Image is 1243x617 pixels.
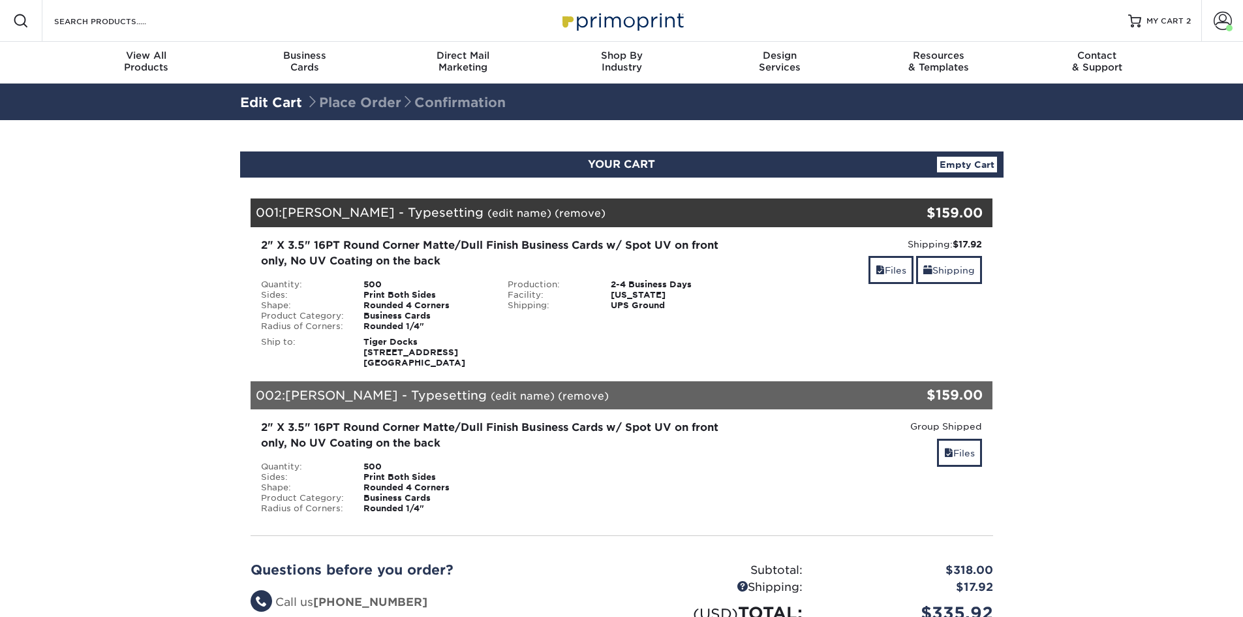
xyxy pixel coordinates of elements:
div: Group Shipped [755,420,983,433]
span: View All [67,50,226,61]
div: Business Cards [354,311,498,321]
div: $17.92 [812,579,1003,596]
div: 2-4 Business Days [601,279,745,290]
span: Contact [1018,50,1176,61]
span: [PERSON_NAME] - Typesetting [282,205,483,219]
span: Resources [859,50,1018,61]
div: 500 [354,462,498,472]
div: Ship to: [251,337,354,368]
a: View AllProducts [67,42,226,84]
div: 2" X 3.5" 16PT Round Corner Matte/Dull Finish Business Cards w/ Spot UV on front only, No UV Coat... [261,420,735,451]
div: Product Category: [251,493,354,503]
div: Shipping: [755,238,983,251]
div: Marketing [384,50,542,73]
div: Shape: [251,300,354,311]
div: UPS Ground [601,300,745,311]
div: Shipping: [622,579,812,596]
div: & Templates [859,50,1018,73]
a: (remove) [558,390,609,402]
span: Shop By [542,50,701,61]
div: Facility: [498,290,601,300]
div: Rounded 4 Corners [354,300,498,311]
div: Production: [498,279,601,290]
div: $318.00 [812,562,1003,579]
div: Shipping: [498,300,601,311]
a: Contact& Support [1018,42,1176,84]
a: BusinessCards [225,42,384,84]
div: $159.00 [869,385,983,405]
a: Direct MailMarketing [384,42,542,84]
div: Quantity: [251,462,354,472]
div: 500 [354,279,498,290]
li: Call us [251,594,612,611]
span: YOUR CART [588,158,655,170]
div: Business Cards [354,493,498,503]
div: Quantity: [251,279,354,290]
span: files [944,448,953,458]
span: Design [701,50,859,61]
span: Direct Mail [384,50,542,61]
div: Radius of Corners: [251,321,354,332]
div: Sides: [251,472,354,483]
span: Business [225,50,384,61]
a: (edit name) [487,207,551,219]
div: Print Both Sides [354,472,498,483]
div: Radius of Corners: [251,503,354,514]
div: Rounded 1/4" [354,503,498,514]
strong: [PHONE_NUMBER] [313,595,427,609]
a: DesignServices [701,42,859,84]
span: Place Order Confirmation [306,95,506,110]
div: 001: [251,198,869,227]
div: $159.00 [869,203,983,223]
div: Industry [542,50,701,73]
a: (remove) [555,207,606,219]
div: Print Both Sides [354,290,498,300]
a: Empty Cart [937,157,997,172]
strong: $17.92 [953,239,982,249]
input: SEARCH PRODUCTS..... [53,13,180,29]
div: Rounded 4 Corners [354,483,498,493]
div: Subtotal: [622,562,812,579]
a: Shop ByIndustry [542,42,701,84]
a: Files [937,439,982,467]
span: files [876,265,885,276]
a: (edit name) [491,390,555,402]
span: MY CART [1146,16,1184,27]
div: Shape: [251,483,354,493]
span: 2 [1186,16,1191,25]
span: [PERSON_NAME] - Typesetting [285,388,487,402]
h2: Questions before you order? [251,562,612,578]
span: shipping [923,265,932,276]
a: Shipping [916,256,982,284]
a: Files [868,256,913,284]
img: Primoprint [557,7,687,35]
div: Product Category: [251,311,354,321]
div: Rounded 1/4" [354,321,498,332]
div: 2" X 3.5" 16PT Round Corner Matte/Dull Finish Business Cards w/ Spot UV on front only, No UV Coat... [261,238,735,269]
a: Resources& Templates [859,42,1018,84]
div: [US_STATE] [601,290,745,300]
div: & Support [1018,50,1176,73]
a: Edit Cart [240,95,302,110]
strong: Tiger Docks [STREET_ADDRESS] [GEOGRAPHIC_DATA] [363,337,465,368]
div: Services [701,50,859,73]
div: 002: [251,381,869,410]
div: Products [67,50,226,73]
div: Cards [225,50,384,73]
div: Sides: [251,290,354,300]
